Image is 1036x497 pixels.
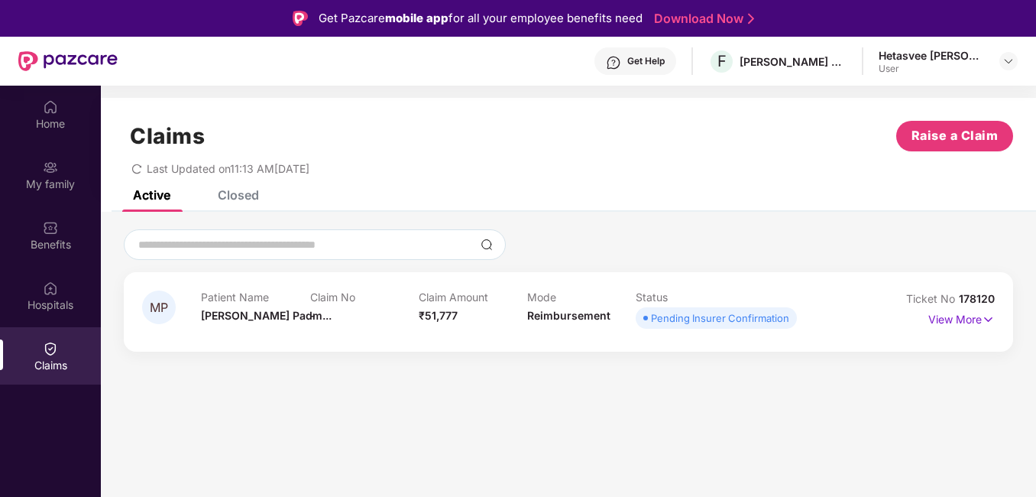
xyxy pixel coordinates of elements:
img: svg+xml;base64,PHN2ZyBpZD0iQ2xhaW0iIHhtbG5zPSJodHRwOi8vd3d3LnczLm9yZy8yMDAwL3N2ZyIgd2lkdGg9IjIwIi... [43,341,58,356]
img: svg+xml;base64,PHN2ZyBpZD0iSG9zcGl0YWxzIiB4bWxucz0iaHR0cDovL3d3dy53My5vcmcvMjAwMC9zdmciIHdpZHRoPS... [43,281,58,296]
img: Stroke [748,11,754,27]
span: F [717,52,727,70]
img: svg+xml;base64,PHN2ZyB4bWxucz0iaHR0cDovL3d3dy53My5vcmcvMjAwMC9zdmciIHdpZHRoPSIxNyIgaGVpZ2h0PSIxNy... [982,311,995,328]
div: [PERSON_NAME] CONSULTANTS PRIVATE LIMITED [740,54,847,69]
div: Hetasvee [PERSON_NAME] [879,48,986,63]
div: Get Help [627,55,665,67]
button: Raise a Claim [896,121,1013,151]
img: New Pazcare Logo [18,51,118,71]
img: svg+xml;base64,PHN2ZyBpZD0iQmVuZWZpdHMiIHhtbG5zPSJodHRwOi8vd3d3LnczLm9yZy8yMDAwL3N2ZyIgd2lkdGg9Ij... [43,220,58,236]
img: svg+xml;base64,PHN2ZyB3aWR0aD0iMjAiIGhlaWdodD0iMjAiIHZpZXdCb3g9IjAgMCAyMCAyMCIgZmlsbD0ibm9uZSIgeG... [43,160,58,175]
div: Pending Insurer Confirmation [651,310,789,326]
span: Reimbursement [527,309,610,322]
span: ₹51,777 [419,309,458,322]
p: Patient Name [201,291,309,304]
img: svg+xml;base64,PHN2ZyBpZD0iU2VhcmNoLTMyeDMyIiB4bWxucz0iaHR0cDovL3d3dy53My5vcmcvMjAwMC9zdmciIHdpZH... [481,239,493,251]
span: Last Updated on 11:13 AM[DATE] [147,162,309,175]
strong: mobile app [385,11,448,25]
img: Logo [293,11,308,26]
img: svg+xml;base64,PHN2ZyBpZD0iSG9tZSIgeG1sbnM9Imh0dHA6Ly93d3cudzMub3JnLzIwMDAvc3ZnIiB3aWR0aD0iMjAiIG... [43,99,58,115]
a: Download Now [654,11,749,27]
p: Claim No [310,291,419,304]
span: [PERSON_NAME] Padm... [201,309,332,322]
span: Ticket No [906,292,959,305]
span: redo [131,162,142,175]
span: MP [150,301,168,314]
p: Mode [527,291,636,304]
h1: Claims [130,123,205,149]
p: View More [928,307,995,328]
div: User [879,63,986,75]
p: Status [636,291,744,304]
div: Get Pazcare for all your employee benefits need [319,9,643,28]
img: svg+xml;base64,PHN2ZyBpZD0iSGVscC0zMngzMiIgeG1sbnM9Imh0dHA6Ly93d3cudzMub3JnLzIwMDAvc3ZnIiB3aWR0aD... [606,55,621,70]
p: Claim Amount [419,291,527,304]
div: Closed [218,187,259,203]
img: svg+xml;base64,PHN2ZyBpZD0iRHJvcGRvd24tMzJ4MzIiIHhtbG5zPSJodHRwOi8vd3d3LnczLm9yZy8yMDAwL3N2ZyIgd2... [1002,55,1015,67]
span: 178120 [959,292,995,305]
div: Active [133,187,170,203]
span: Raise a Claim [911,126,999,145]
span: - [310,309,316,322]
